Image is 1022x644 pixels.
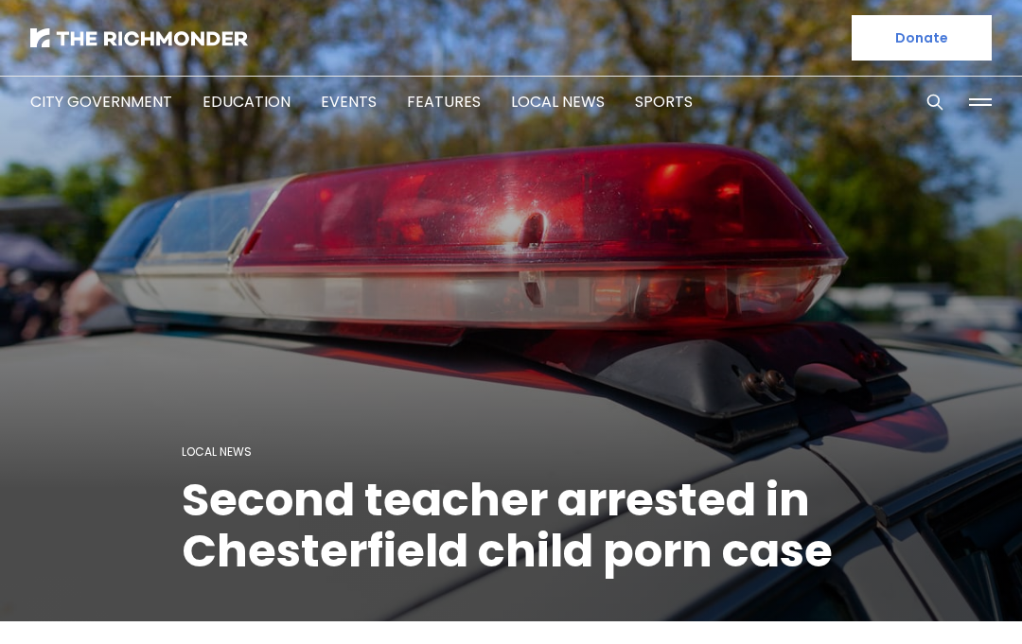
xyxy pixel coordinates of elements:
[203,91,291,113] a: Education
[30,28,248,47] img: The Richmonder
[921,88,949,116] button: Search this site
[407,91,481,113] a: Features
[852,15,992,61] a: Donate
[321,91,377,113] a: Events
[635,91,693,113] a: Sports
[30,91,172,113] a: City Government
[511,91,605,113] a: Local News
[182,444,252,460] a: Local News
[182,475,840,577] h1: Second teacher arrested in Chesterfield child porn case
